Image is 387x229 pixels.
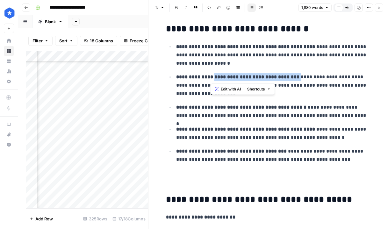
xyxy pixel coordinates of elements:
[4,7,15,19] img: ConsumerAffairs Logo
[32,15,68,28] a: Blank
[4,5,14,21] button: Workspace: ConsumerAffairs
[247,86,265,92] span: Shortcuts
[221,86,241,92] span: Edit with AI
[45,18,56,25] div: Blank
[130,38,162,44] span: Freeze Columns
[298,4,332,12] button: 1,980 words
[120,36,167,46] button: Freeze Columns
[4,140,14,150] button: Help + Support
[245,85,273,93] button: Shortcuts
[4,46,14,56] a: Browse
[81,214,110,224] div: 325 Rows
[4,129,14,140] button: What's new?
[4,56,14,66] a: Your Data
[28,36,53,46] button: Filter
[32,38,43,44] span: Filter
[90,38,113,44] span: 18 Columns
[80,36,117,46] button: 18 Columns
[301,5,323,11] span: 1,980 words
[59,38,68,44] span: Sort
[35,216,53,222] span: Add Row
[4,119,14,129] a: AirOps Academy
[55,36,77,46] button: Sort
[4,66,14,76] a: Usage
[212,85,243,93] button: Edit with AI
[4,36,14,46] a: Home
[4,76,14,87] a: Settings
[4,130,14,139] div: What's new?
[110,214,148,224] div: 17/18 Columns
[26,214,57,224] button: Add Row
